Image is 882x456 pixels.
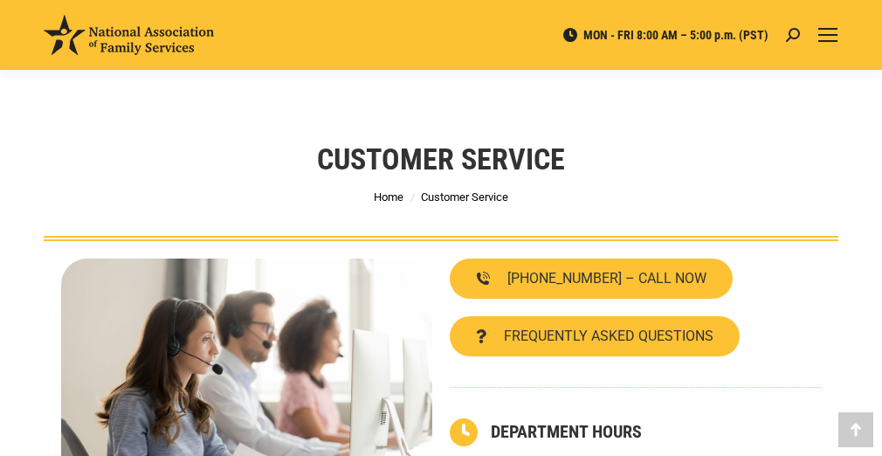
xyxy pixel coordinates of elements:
[507,272,706,286] span: [PHONE_NUMBER] – CALL NOW
[317,140,565,178] h1: Customer Service
[491,421,642,442] a: DEPARTMENT HOURS
[450,316,740,356] a: FREQUENTLY ASKED QUESTIONS
[817,24,838,45] a: Mobile menu icon
[421,190,508,204] span: Customer Service
[562,27,768,43] span: MON - FRI 8:00 AM – 5:00 p.m. (PST)
[44,15,214,55] img: National Association of Family Services
[374,190,403,204] a: Home
[504,329,713,343] span: FREQUENTLY ASKED QUESTIONS
[450,259,733,299] a: [PHONE_NUMBER] – CALL NOW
